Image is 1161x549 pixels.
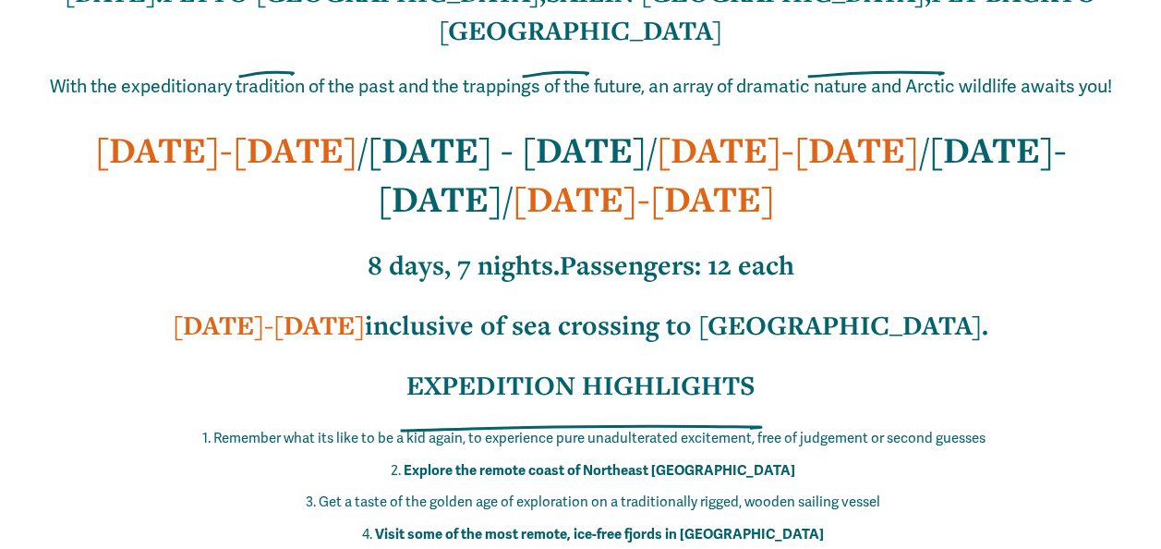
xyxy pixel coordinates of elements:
[513,175,775,223] strong: [DATE]-[DATE]
[375,526,824,543] strong: Visit some of the most remote, ice-free fjords in [GEOGRAPHIC_DATA]
[365,307,988,343] strong: inclusive of sea crossing to [GEOGRAPHIC_DATA].
[60,490,1138,515] p: Get a taste of the golden age of exploration on a traditionally rigged, wooden sailing vessel
[50,76,1112,98] span: With the expeditionary tradition of the past and the trappings of the future, an array of dramati...
[404,462,795,479] strong: Explore the remote coast of Northeast [GEOGRAPHIC_DATA]
[406,367,756,403] strong: EXPEDITION HIGHLIGHTS
[23,126,1138,223] h2: / / / /
[95,126,357,174] strong: [DATE]-[DATE]
[657,126,919,174] strong: [DATE]-[DATE]
[368,247,560,283] strong: 8 days, 7 nights.
[368,126,647,174] strong: [DATE] - [DATE]
[173,307,365,343] strong: [DATE]-[DATE]
[60,426,1138,451] p: Remember what its like to be a kid again, to experience pure unadulterated excitement, free of ju...
[378,126,1067,223] strong: [DATE]-[DATE]
[560,247,794,283] strong: Passengers: 12 each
